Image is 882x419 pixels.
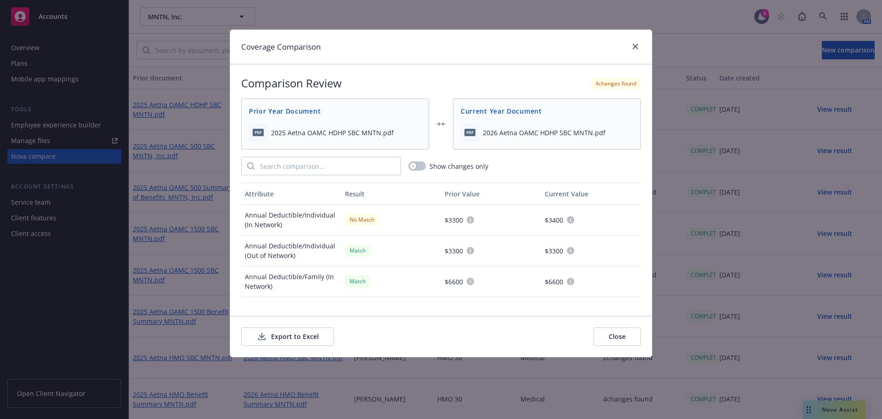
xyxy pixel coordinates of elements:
button: Export to Excel [241,327,334,346]
span: 2026 Aetna OAMC HDHP SBC MNTN.pdf [483,128,605,138]
span: $6600 [545,277,563,287]
div: Attribute [245,189,338,199]
span: $3400 [545,215,563,225]
div: Result [345,189,438,199]
a: close [630,41,641,52]
div: Match [345,276,370,287]
span: $3300 [445,246,463,256]
span: 2025 Aetna OAMC HDHP SBC MNTN.pdf [271,128,394,138]
div: Annual Deductible/Family (In Network) [241,266,341,297]
button: Attribute [241,183,341,205]
div: Current Value [545,189,638,199]
span: $3300 [545,246,563,256]
button: Result [341,183,441,205]
div: No Match [345,214,379,225]
div: Match [345,245,370,256]
div: Prior Value [445,189,537,199]
h2: Comparison Review [241,75,342,91]
span: Current Year Document [461,106,633,116]
button: Current Value [541,183,641,205]
div: 4 changes found [591,78,641,89]
span: $3300 [445,215,463,225]
span: $6600 [445,277,463,287]
button: Prior Value [441,183,541,205]
input: Search comparison... [254,157,401,175]
div: Annual Deductible/Family (Out of Network) [241,297,341,328]
span: Prior Year Document [249,106,421,116]
svg: Search [247,162,254,170]
span: Show changes only [430,161,488,171]
div: Annual Deductible/Individual (Out of Network) [241,235,341,266]
h1: Coverage Comparison [241,41,321,53]
button: Close [594,327,641,346]
div: Annual Deductible/Individual (In Network) [241,205,341,235]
